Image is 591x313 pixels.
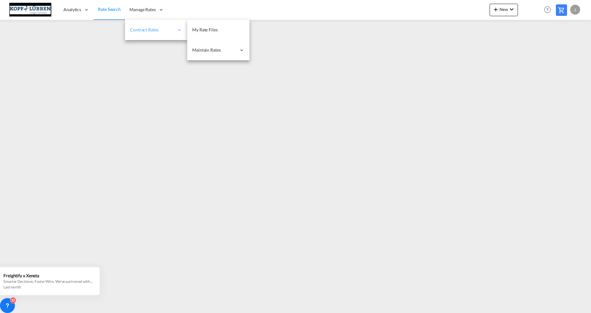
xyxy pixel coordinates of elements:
[542,4,553,15] span: Help
[9,3,51,17] img: 25cf3bb0aafc11ee9c4fdbd399af7748.JPG
[508,6,515,13] md-icon: icon-chevron-down
[490,4,518,16] button: icon-plus 400-fgNewicon-chevron-down
[492,7,515,12] span: New
[129,7,156,13] span: Manage Rates
[187,40,249,60] div: Maintain Rates
[125,20,187,40] div: Contract Rates
[187,20,249,40] a: My Rate Files
[542,4,556,16] div: Help
[130,27,174,33] span: Contract Rates
[98,7,121,12] span: Rate Search
[492,6,500,13] md-icon: icon-plus 400-fg
[63,7,81,13] span: Analytics
[192,27,218,32] span: My Rate Files
[192,47,236,53] span: Maintain Rates
[570,5,580,15] div: J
